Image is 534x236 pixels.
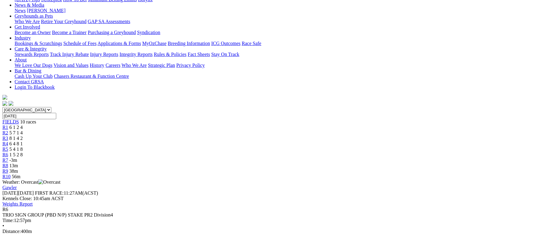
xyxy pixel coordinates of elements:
[20,119,36,124] span: 10 races
[2,168,8,174] a: R9
[2,229,532,234] div: 400m
[2,136,8,141] a: R3
[9,125,23,130] span: 6 1 2 4
[15,19,532,24] div: Greyhounds as Pets
[38,179,60,185] img: Overcast
[122,63,147,68] a: Who We Are
[2,185,17,190] a: Gawler
[142,41,167,46] a: MyOzChase
[15,2,44,8] a: News & Media
[27,8,65,13] a: [PERSON_NAME]
[15,41,62,46] a: Bookings & Scratchings
[90,63,104,68] a: History
[211,41,240,46] a: ICG Outcomes
[2,119,19,124] a: FIELDS
[2,163,8,168] a: R8
[2,174,11,179] a: R10
[2,223,4,228] span: •
[9,130,23,135] span: 5 7 1 4
[9,158,17,163] span: -3m
[15,24,40,29] a: Get Involved
[88,30,136,35] a: Purchasing a Greyhound
[15,13,53,19] a: Greyhounds as Pets
[15,52,49,57] a: Stewards Reports
[2,218,14,223] span: Time:
[2,190,34,196] span: [DATE]
[242,41,261,46] a: Race Safe
[15,41,532,46] div: Industry
[63,41,96,46] a: Schedule of Fees
[2,212,532,218] div: TRIO SIGN GROUP (PBD N/P) STAKE PR2 Division4
[211,52,239,57] a: Stay On Track
[2,229,21,234] span: Distance:
[105,63,120,68] a: Careers
[119,52,153,57] a: Integrity Reports
[15,68,41,73] a: Bar & Dining
[35,190,64,196] span: FIRST RACE:
[2,152,8,157] a: R6
[2,141,8,146] a: R4
[9,147,23,152] span: 5 4 1 8
[54,74,129,79] a: Chasers Restaurant & Function Centre
[15,74,53,79] a: Cash Up Your Club
[90,52,118,57] a: Injury Reports
[50,52,89,57] a: Track Injury Rebate
[2,190,18,196] span: [DATE]
[52,30,87,35] a: Become a Trainer
[15,79,44,84] a: Contact GRSA
[12,174,20,179] span: 56m
[154,52,187,57] a: Rules & Policies
[2,95,7,100] img: logo-grsa-white.png
[188,52,210,57] a: Fact Sheets
[9,168,18,174] span: 38m
[15,57,27,62] a: About
[53,63,88,68] a: Vision and Values
[2,113,56,119] input: Select date
[15,52,532,57] div: Care & Integrity
[15,30,532,35] div: Get Involved
[9,141,23,146] span: 6 4 8 1
[148,63,175,68] a: Strategic Plan
[176,63,205,68] a: Privacy Policy
[88,19,130,24] a: GAP SA Assessments
[15,85,55,90] a: Login To Blackbook
[15,35,31,40] a: Industry
[15,74,532,79] div: Bar & Dining
[15,30,51,35] a: Become an Owner
[15,8,532,13] div: News & Media
[9,101,13,106] img: twitter.svg
[15,19,40,24] a: Who We Are
[2,201,33,206] a: Weights Report
[2,101,7,106] img: facebook.svg
[137,30,160,35] a: Syndication
[35,190,98,196] span: 11:27AM(ACST)
[2,130,8,135] a: R2
[2,147,8,152] a: R5
[41,19,87,24] a: Retire Your Greyhound
[2,158,8,163] a: R7
[15,46,47,51] a: Care & Integrity
[9,136,23,141] span: 8 1 4 2
[2,207,8,212] span: R6
[9,163,18,168] span: 13m
[15,63,532,68] div: About
[2,218,532,223] div: 12:57pm
[2,125,8,130] a: R1
[98,41,141,46] a: Applications & Forms
[2,179,60,185] span: Weather: Overcast
[15,63,52,68] a: We Love Our Dogs
[15,8,26,13] a: News
[2,196,532,201] div: Kennels Close: 10:45am ACST
[9,152,23,157] span: 1 5 2 8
